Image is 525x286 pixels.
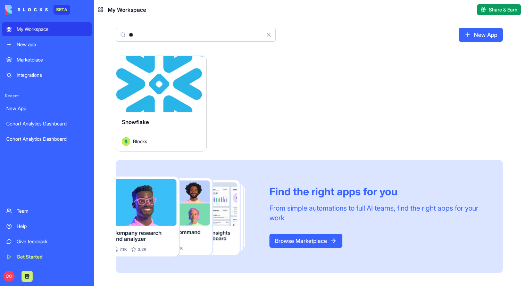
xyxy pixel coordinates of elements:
[269,185,486,198] div: Find the right apps for you
[17,253,87,260] div: Get Started
[2,235,92,248] a: Give feedback
[6,105,87,112] div: New App
[269,203,486,223] div: From simple automations to full AI teams, find the right apps for your work
[2,53,92,67] a: Marketplace
[17,238,87,245] div: Give feedback
[5,5,70,15] a: BETA
[2,250,92,264] a: Get Started
[269,234,342,248] a: Browse Marketplace
[2,38,92,51] a: New app
[2,117,92,131] a: Cohort Analytics Dashboard
[116,177,258,256] img: Frame_181_egmpey.png
[133,138,147,145] span: Blocks
[477,4,521,15] button: Share & Earn
[2,132,92,146] a: Cohort Analytics Dashboard
[122,119,149,125] span: Snowflake
[2,219,92,233] a: Help
[2,204,92,218] a: Team
[6,120,87,127] div: Cohort Analytics Dashboard
[2,101,92,115] a: New App
[17,72,87,79] div: Integrations
[17,56,87,63] div: Marketplace
[489,6,517,13] span: Share & Earn
[17,223,87,230] div: Help
[17,26,87,33] div: My Workspace
[5,5,48,15] img: logo
[17,207,87,214] div: Team
[116,56,207,152] a: SnowflakeAvatarBlocks
[3,271,15,282] span: DO
[459,28,503,42] a: New App
[17,41,87,48] div: New app
[2,68,92,82] a: Integrations
[2,22,92,36] a: My Workspace
[108,6,146,14] span: My Workspace
[6,136,87,142] div: Cohort Analytics Dashboard
[53,5,70,15] div: BETA
[2,93,92,99] span: Recent
[122,137,130,146] img: Avatar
